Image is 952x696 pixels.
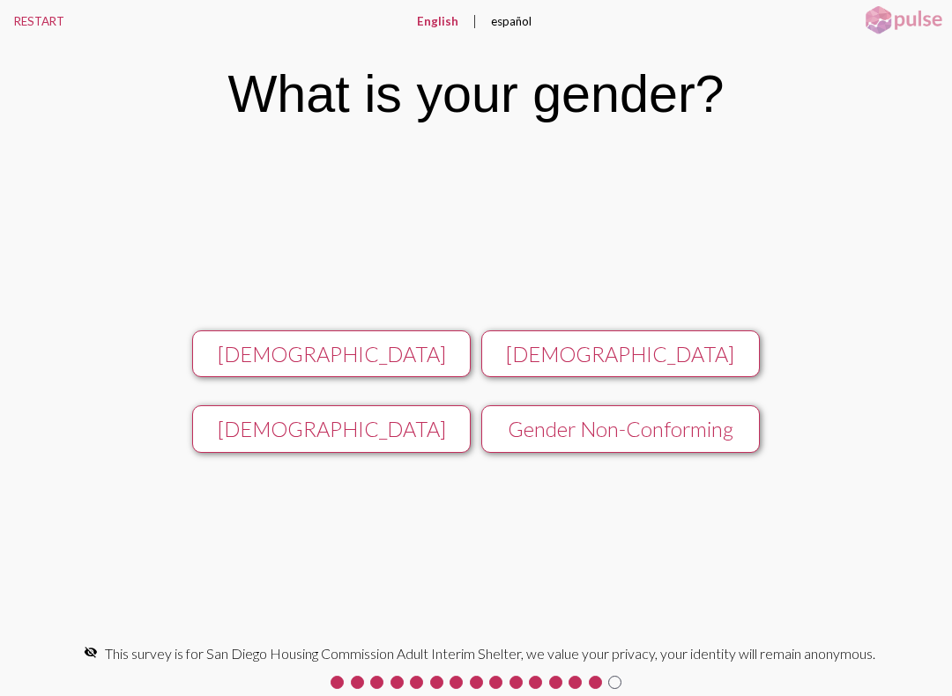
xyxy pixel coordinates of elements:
div: What is your gender? [227,63,724,124]
div: Gender Non-Conforming [496,417,745,441]
img: pulsehorizontalsmall.png [859,4,948,36]
div: [DEMOGRAPHIC_DATA] [207,417,456,441]
div: [DEMOGRAPHIC_DATA] [496,342,745,367]
button: [DEMOGRAPHIC_DATA] [481,330,760,378]
button: [DEMOGRAPHIC_DATA] [192,330,471,378]
button: Gender Non-Conforming [481,405,760,453]
span: This survey is for San Diego Housing Commission Adult Interim Shelter, we value your privacy, you... [105,645,875,662]
div: [DEMOGRAPHIC_DATA] [207,342,456,367]
button: [DEMOGRAPHIC_DATA] [192,405,471,453]
mat-icon: visibility_off [84,645,98,659]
